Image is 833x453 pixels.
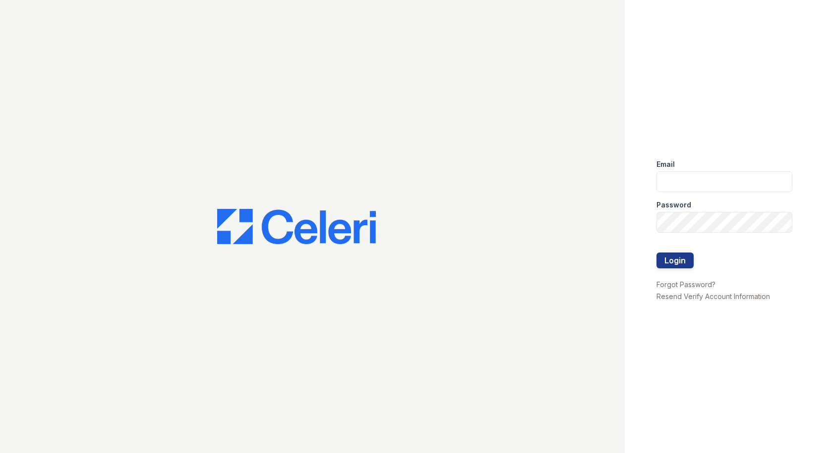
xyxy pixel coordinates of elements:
a: Resend Verify Account Information [656,292,770,301]
label: Email [656,159,675,169]
img: CE_Logo_Blue-a8612792a0a2168367f1c8372b55b34899dd931a85d93a1a3d3e32e68fde9ad4.png [217,209,376,245]
button: Login [656,252,694,268]
a: Forgot Password? [656,280,715,289]
label: Password [656,200,691,210]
